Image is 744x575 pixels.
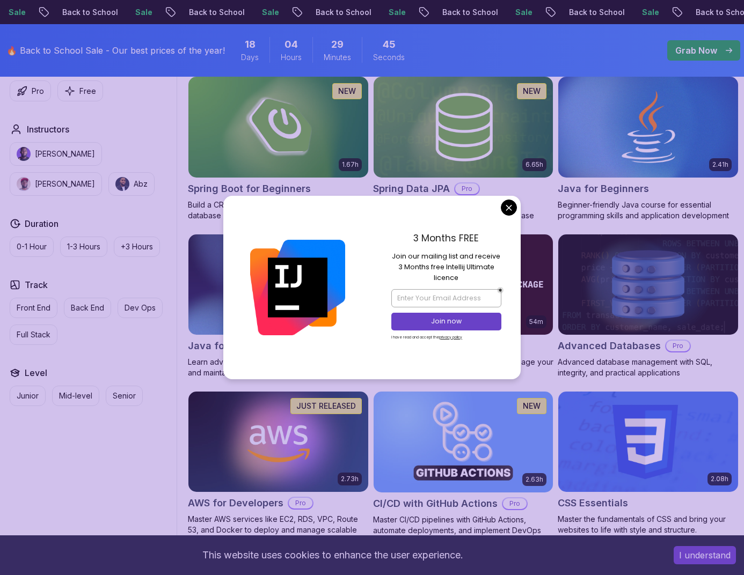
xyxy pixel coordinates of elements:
h2: Spring Data JPA [373,181,450,196]
button: Full Stack [10,325,57,345]
img: CI/CD with GitHub Actions card [374,392,553,492]
p: Master the fundamentals of CSS and bring your websites to life with style and structure. [558,514,739,535]
button: Back End [64,298,111,318]
img: Java for Developers card [188,234,368,335]
a: CI/CD with GitHub Actions card2.63hNEWCI/CD with GitHub ActionsProMaster CI/CD pipelines with Git... [373,391,554,546]
button: 0-1 Hour [10,237,54,257]
p: 2.63h [526,475,543,484]
button: instructor imgAbz [108,172,155,196]
div: This website uses cookies to enhance the user experience. [8,543,658,567]
p: NEW [338,86,356,97]
p: Beginner-friendly Java course for essential programming skills and application development [558,200,739,221]
h2: Advanced Databases [558,338,661,353]
p: Grab Now [675,44,717,57]
p: 🔥 Back to School Sale - Our best prices of the year! [6,44,225,57]
p: Sale [205,7,239,18]
h2: AWS for Developers [188,496,283,511]
a: Spring Boot for Beginners card1.67hNEWSpring Boot for BeginnersBuild a CRUD API with Spring Boot ... [188,76,369,220]
span: 45 Seconds [383,37,396,52]
p: Pro [455,183,479,194]
p: Front End [17,303,50,313]
p: Sale [585,7,619,18]
button: instructor img[PERSON_NAME] [10,142,102,166]
button: Front End [10,298,57,318]
button: Dev Ops [118,298,163,318]
p: Junior [17,390,39,401]
p: Pro [666,341,690,351]
p: 1-3 Hours [67,241,100,252]
h2: Track [25,278,48,291]
p: Back to School [5,7,78,18]
img: Advanced Databases card [558,234,738,335]
button: Free [57,80,103,101]
p: +3 Hours [121,241,153,252]
button: Junior [10,386,46,406]
p: Sale [458,7,492,18]
p: 6.65h [526,160,543,169]
p: Back to School [385,7,458,18]
button: instructor img[PERSON_NAME] [10,172,102,196]
p: Back End [71,303,104,313]
p: Back to School [638,7,711,18]
p: Master AWS services like EC2, RDS, VPC, Route 53, and Docker to deploy and manage scalable cloud ... [188,514,369,546]
p: 2.73h [341,475,359,483]
span: Days [241,52,259,63]
p: Back to School [258,7,331,18]
h2: CSS Essentials [558,496,628,511]
p: Learn advanced Java concepts to build scalable and maintainable applications. [188,357,369,378]
img: Spring Boot for Beginners card [188,77,368,177]
p: [PERSON_NAME] [35,179,95,189]
p: Abz [134,179,148,189]
button: Accept cookies [674,546,736,564]
p: Pro [32,86,44,97]
img: instructor img [115,177,129,191]
p: NEW [523,86,541,97]
p: Sale [78,7,112,18]
span: Hours [281,52,302,63]
p: Senior [113,390,136,401]
p: Advanced database management with SQL, integrity, and practical applications [558,357,739,378]
a: Advanced Databases cardAdvanced DatabasesProAdvanced database management with SQL, integrity, and... [558,234,739,378]
img: Spring Data JPA card [374,77,553,177]
span: 29 Minutes [331,37,344,52]
h2: Duration [25,217,59,230]
img: instructor img [17,147,31,161]
span: Seconds [373,52,405,63]
button: Senior [106,386,143,406]
a: Java for Developers card9.18hJava for DevelopersProLearn advanced Java concepts to build scalable... [188,234,369,378]
a: AWS for Developers card2.73hJUST RELEASEDAWS for DevelopersProMaster AWS services like EC2, RDS, ... [188,391,369,546]
span: Minutes [324,52,351,63]
p: NEW [523,401,541,411]
span: 4 Hours [285,37,298,52]
img: instructor img [17,177,31,191]
a: CSS Essentials card2.08hCSS EssentialsMaster the fundamentals of CSS and bring your websites to l... [558,391,739,535]
h2: Java for Developers [188,338,285,353]
p: Mid-level [59,390,92,401]
a: Java for Beginners card2.41hJava for BeginnersBeginner-friendly Java course for essential program... [558,76,739,220]
p: [PERSON_NAME] [35,149,95,159]
p: Back to School [132,7,205,18]
button: +3 Hours [114,237,160,257]
span: 18 Days [245,37,256,52]
h2: Instructors [27,123,69,136]
p: Back to School [512,7,585,18]
p: Pro [289,498,312,508]
h2: CI/CD with GitHub Actions [373,496,498,511]
p: 2.08h [711,475,728,483]
h2: Spring Boot for Beginners [188,181,311,196]
img: CSS Essentials card [558,392,738,492]
p: Full Stack [17,329,50,340]
p: 1.67h [342,160,359,169]
button: Pro [10,80,51,101]
p: Free [79,86,96,97]
p: Sale [331,7,366,18]
h2: Java for Beginners [558,181,649,196]
button: Mid-level [52,386,99,406]
h2: Level [25,366,47,379]
a: Spring Data JPA card6.65hNEWSpring Data JPAProMaster database management, advanced querying, and ... [373,76,554,220]
img: AWS for Developers card [188,392,368,492]
p: 54m [529,318,543,326]
img: Java for Beginners card [558,77,738,177]
p: Build a CRUD API with Spring Boot and PostgreSQL database using Spring Data JPA and Spring AI [188,200,369,221]
button: 1-3 Hours [60,237,107,257]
